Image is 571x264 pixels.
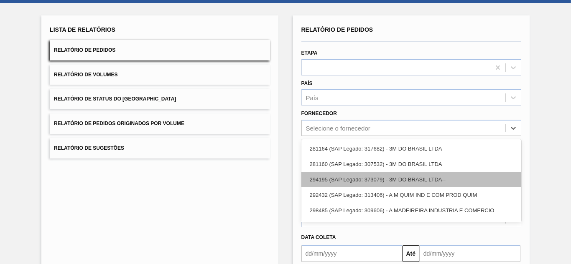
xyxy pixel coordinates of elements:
span: Relatório de Sugestões [54,145,124,151]
span: Relatório de Pedidos [54,47,115,53]
button: Relatório de Sugestões [50,138,270,158]
div: País [306,94,319,101]
span: Relatório de Status do [GEOGRAPHIC_DATA] [54,96,176,102]
button: Relatório de Pedidos [50,40,270,60]
div: 294195 (SAP Legado: 373079) - 3M DO BRASIL LTDA-- [301,172,521,187]
span: Data coleta [301,234,336,240]
label: País [301,80,313,86]
div: 356259 - ACONCAL S. A. [301,218,521,234]
div: Selecione o fornecedor [306,125,370,132]
span: Relatório de Pedidos Originados por Volume [54,121,184,126]
div: 298485 (SAP Legado: 309606) - A MADEIREIRA INDUSTRIA E COMERCIO [301,203,521,218]
button: Até [403,245,419,262]
div: 281160 (SAP Legado: 307532) - 3M DO BRASIL LTDA [301,156,521,172]
label: Fornecedor [301,111,337,116]
span: Relatório de Pedidos [301,26,373,33]
span: Lista de Relatórios [50,26,115,33]
div: 281164 (SAP Legado: 317682) - 3M DO BRASIL LTDA [301,141,521,156]
div: 292432 (SAP Legado: 313406) - A M QUIM IND E COM PROD QUIM [301,187,521,203]
button: Relatório de Status do [GEOGRAPHIC_DATA] [50,89,270,109]
button: Relatório de Volumes [50,65,270,85]
button: Relatório de Pedidos Originados por Volume [50,113,270,134]
input: dd/mm/yyyy [301,245,403,262]
input: dd/mm/yyyy [419,245,520,262]
label: Etapa [301,50,318,56]
span: Relatório de Volumes [54,72,117,78]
